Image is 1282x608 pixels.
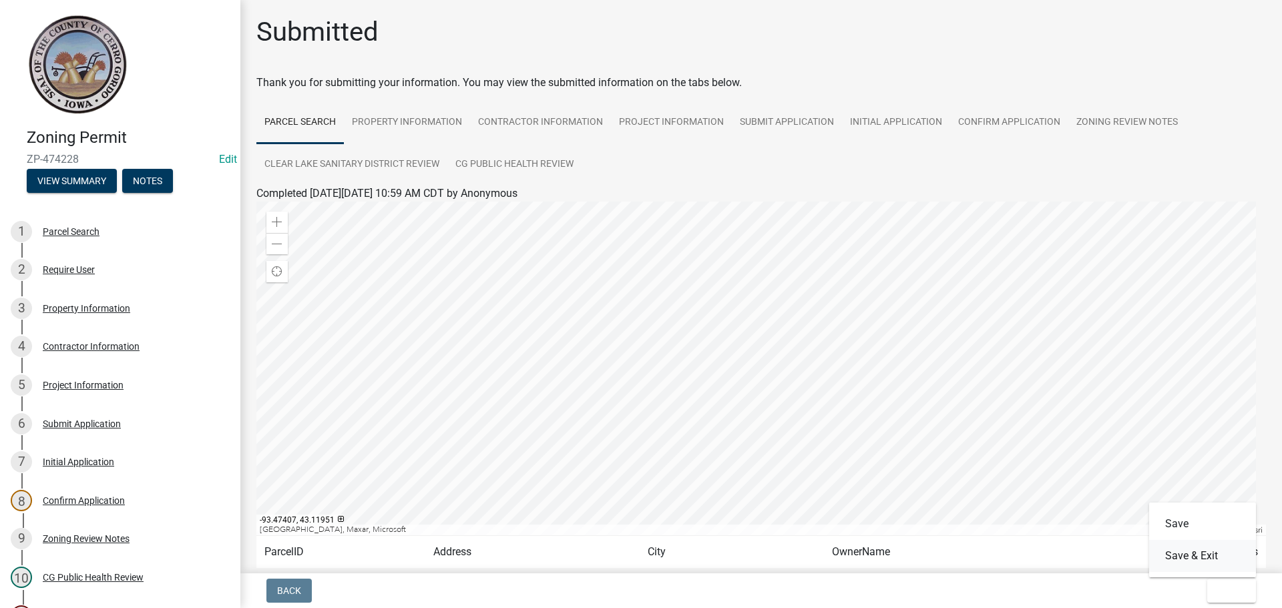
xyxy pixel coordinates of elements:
[43,496,125,505] div: Confirm Application
[425,536,640,569] td: Address
[43,227,99,236] div: Parcel Search
[470,101,611,144] a: Contractor Information
[11,298,32,319] div: 3
[43,265,95,274] div: Require User
[11,374,32,396] div: 5
[256,75,1266,91] div: Thank you for submitting your information. You may view the submitted information on the tabs below.
[43,304,130,313] div: Property Information
[277,585,301,596] span: Back
[732,101,842,144] a: Submit Application
[1149,540,1256,572] button: Save & Exit
[344,101,470,144] a: Property Information
[219,153,237,166] wm-modal-confirm: Edit Application Number
[27,176,117,187] wm-modal-confirm: Summary
[1207,579,1256,603] button: Exit
[43,342,140,351] div: Contractor Information
[1250,525,1263,535] a: Esri
[824,536,1185,569] td: OwnerName
[447,143,582,186] a: CG Public Health Review
[43,419,121,428] div: Submit Application
[1218,585,1237,596] span: Exit
[256,143,447,186] a: Clear Lake Sanitary District Review
[640,536,824,569] td: City
[11,490,32,511] div: 8
[11,528,32,549] div: 9
[43,573,144,582] div: CG Public Health Review
[950,101,1068,144] a: Confirm Application
[11,221,32,242] div: 1
[266,233,288,254] div: Zoom out
[256,536,425,569] td: ParcelID
[611,101,732,144] a: Project Information
[11,259,32,280] div: 2
[256,525,1201,535] div: [GEOGRAPHIC_DATA], Maxar, Microsoft
[27,128,230,147] h4: Zoning Permit
[122,169,173,193] button: Notes
[1068,101,1186,144] a: Zoning Review Notes
[27,14,128,114] img: Cerro Gordo County, Iowa
[842,101,950,144] a: Initial Application
[27,153,214,166] span: ZP-474228
[219,153,237,166] a: Edit
[256,16,379,48] h1: Submitted
[266,261,288,282] div: Find my location
[122,176,173,187] wm-modal-confirm: Notes
[256,187,517,200] span: Completed [DATE][DATE] 10:59 AM CDT by Anonymous
[11,451,32,473] div: 7
[11,336,32,357] div: 4
[266,212,288,233] div: Zoom in
[43,380,124,390] div: Project Information
[11,413,32,434] div: 6
[1149,508,1256,540] button: Save
[11,567,32,588] div: 10
[43,457,114,467] div: Initial Application
[256,101,344,144] a: Parcel Search
[27,169,117,193] button: View Summary
[266,579,312,603] button: Back
[1149,503,1256,577] div: Exit
[43,534,130,543] div: Zoning Review Notes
